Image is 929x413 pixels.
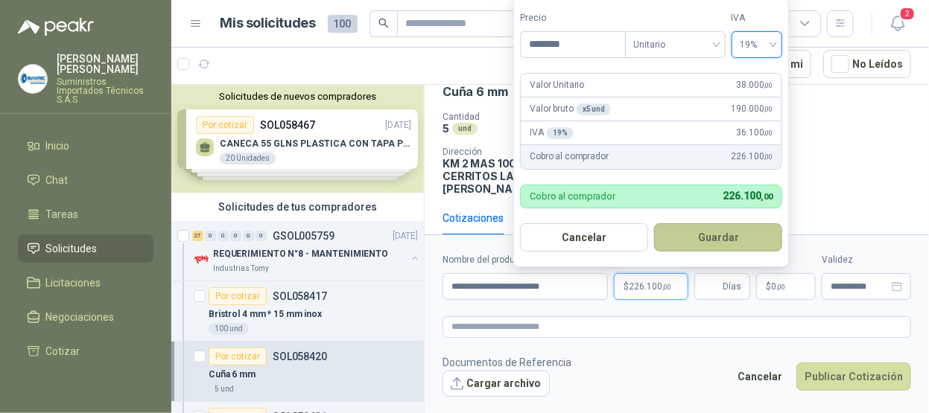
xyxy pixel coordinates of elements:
button: 2 [884,10,911,37]
p: [DATE] [393,229,418,243]
div: 100 und [209,323,249,335]
p: Bristrol 4 mm * 15 mm inox [209,307,322,321]
div: Solicitudes de nuevos compradoresPor cotizarSOL058467[DATE] CANECA 55 GLNS PLASTICA CON TAPA PEQU... [171,85,424,193]
span: Unitario [634,33,717,56]
button: Cargar archivo [443,371,550,397]
button: Guardar [654,223,782,252]
span: ,00 [764,129,773,137]
div: 19 % [547,127,574,139]
span: ,00 [764,153,773,161]
p: GSOL005759 [273,231,334,241]
div: 0 [243,231,254,241]
span: Tareas [46,206,79,222]
span: ,00 [662,283,671,291]
span: Negociaciones [46,309,115,325]
span: 100 [328,15,358,33]
div: Por cotizar [209,348,267,365]
button: No Leídos [823,50,911,78]
div: und [452,123,478,135]
p: Cobro al comprador [530,191,615,201]
span: 226.100 [629,282,671,291]
span: 36.100 [737,126,773,140]
p: Cuña 6 mm [443,84,507,100]
button: Cancelar [520,223,648,252]
img: Logo peakr [18,18,94,36]
p: Valor Unitario [530,78,584,92]
div: Por cotizar [209,287,267,305]
p: 5 [443,122,449,135]
a: Chat [18,166,153,194]
button: Solicitudes de nuevos compradores [177,91,418,102]
div: Solicitudes de tus compradores [171,193,424,221]
p: REQUERIMIENTO N°8 - MANTENIMIENTO [213,247,388,261]
span: Cotizar [46,343,80,359]
p: SOL058420 [273,351,327,362]
a: Negociaciones [18,303,153,331]
span: ,00 [776,283,785,291]
p: Cuña 6 mm [209,368,256,382]
button: Cancelar [729,362,790,391]
a: Cotizar [18,337,153,365]
label: IVA [732,11,783,25]
a: 27 0 0 0 0 0 GSOL005759[DATE] Company LogoREQUERIMIENTO N°8 - MANTENIMIENTOIndustrias Tomy [192,227,421,275]
span: Días [723,274,741,299]
div: x 5 und [577,103,611,115]
div: 0 [230,231,241,241]
span: ,00 [761,192,773,202]
div: 27 [192,231,203,241]
span: search [378,18,389,28]
p: Suministros Importados Técnicos S.A.S [57,77,153,104]
a: Inicio [18,132,153,160]
p: Cobro al comprador [530,150,608,164]
label: Validez [822,253,911,267]
p: $ 0,00 [756,273,816,300]
p: Industrias Tomy [213,263,269,275]
div: 5 und [209,383,240,395]
a: Por cotizarSOL058420Cuña 6 mm5 und [171,342,424,402]
h1: Mis solicitudes [221,13,316,34]
span: Solicitudes [46,240,98,257]
span: 19% [741,33,774,56]
p: Valor bruto [530,102,611,116]
p: [PERSON_NAME] [PERSON_NAME] [57,54,153,74]
img: Company Logo [19,65,47,93]
a: Por cotizarSOL058417Bristrol 4 mm * 15 mm inox100 und [171,281,424,342]
div: 0 [218,231,229,241]
span: 0 [771,282,785,291]
a: Licitaciones [18,269,153,297]
span: Chat [46,172,69,188]
p: IVA [530,126,573,140]
span: 226.100 [732,150,773,164]
p: KM 2 MAS 100 vIA CERRITOS LA [US_STATE] [PERSON_NAME] , Risaralda [443,157,586,195]
div: Cotizaciones [443,210,504,226]
span: ,00 [764,81,773,89]
span: 2 [899,7,916,21]
p: Dirección [443,147,586,157]
span: 226.100 [723,190,773,202]
span: 38.000 [737,78,773,92]
span: Licitaciones [46,275,101,291]
p: Documentos de Referencia [443,354,571,371]
span: $ [766,282,771,291]
span: 190.000 [732,102,773,116]
span: ,00 [764,105,773,113]
p: Cantidad [443,112,606,122]
a: Tareas [18,200,153,228]
button: Publicar Cotización [796,362,911,391]
div: 0 [256,231,267,241]
div: 0 [205,231,216,241]
a: Solicitudes [18,234,153,263]
p: SOL058417 [273,291,327,301]
label: Nombre del producto [443,253,608,267]
p: $226.100,00 [614,273,688,300]
label: Precio [520,11,624,25]
span: Inicio [46,138,70,154]
img: Company Logo [192,251,210,269]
